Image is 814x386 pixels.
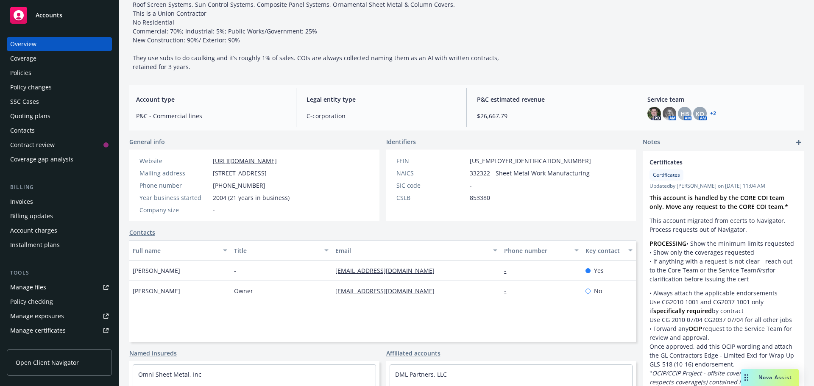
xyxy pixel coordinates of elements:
img: photo [647,107,661,120]
div: Email [335,246,488,255]
div: NAICS [396,169,466,178]
span: [STREET_ADDRESS] [213,169,267,178]
span: - [234,266,236,275]
li: Once approved, add this OCIP wording and attach the GL Contractors Edge - Limited Excl for Wrap U... [650,342,797,369]
span: - [213,205,215,214]
div: Coverage [10,52,36,65]
a: [EMAIL_ADDRESS][DOMAIN_NAME] [335,267,441,275]
span: HB [680,109,689,118]
div: Overview [10,37,36,51]
span: General info [129,137,165,146]
span: P&C - Commercial lines [136,111,286,120]
a: Billing updates [7,209,112,223]
span: 332322 - Sheet Metal Work Manufacturing [470,169,590,178]
div: Invoices [10,195,33,208]
a: Manage certificates [7,324,112,337]
div: SIC code [396,181,466,190]
div: Manage claims [10,338,53,352]
span: Nova Assist [758,374,792,381]
div: Coverage gap analysis [10,153,73,166]
button: Nova Assist [741,369,799,386]
a: SSC Cases [7,95,112,108]
div: Company size [139,205,209,214]
a: Overview [7,37,112,51]
a: Accounts [7,3,112,27]
span: Service team [647,95,797,104]
div: Policies [10,66,31,80]
span: P&C estimated revenue [477,95,627,104]
div: Quoting plans [10,109,50,123]
span: Certificates [653,171,680,179]
a: Contacts [7,124,112,137]
div: Contract review [10,138,55,152]
a: Coverage gap analysis [7,153,112,166]
img: photo [663,107,676,120]
a: Policy changes [7,81,112,94]
div: Manage files [10,280,46,294]
a: Quoting plans [7,109,112,123]
a: Account charges [7,224,112,237]
strong: OCIP [689,325,702,333]
div: Policy changes [10,81,52,94]
span: C-corporation [307,111,456,120]
button: Key contact [582,240,636,261]
div: CSLB [396,193,466,202]
span: No [594,286,602,295]
button: Title [231,240,332,261]
div: Policy checking [10,295,53,308]
span: Accounts [36,12,62,19]
span: KO [696,109,704,118]
span: Updated by [PERSON_NAME] on [DATE] 11:04 AM [650,182,797,190]
p: • Forward any request to the Service Team for review and approval. [650,324,797,342]
a: [EMAIL_ADDRESS][DOMAIN_NAME] [335,287,441,295]
a: - [504,267,513,275]
a: Coverage [7,52,112,65]
a: Manage claims [7,338,112,352]
span: [PERSON_NAME] [133,266,180,275]
li: Use CG 2010 07/04 CG2037 07/04 for all other jobs [650,315,797,324]
span: Owner [234,286,253,295]
a: - [504,287,513,295]
button: Email [332,240,501,261]
li: Use CG2010 1001 and CG2037 1001 only if by contract [650,297,797,315]
p: This account migrated from ecerts to Navigator. Process requests out of Navigator. [650,216,797,234]
a: Omni Sheet Metal, Inc [138,370,201,378]
div: Billing [7,183,112,192]
strong: specifically required [653,307,712,315]
em: first [756,266,767,274]
span: Identifiers [386,137,416,146]
div: Manage certificates [10,324,66,337]
span: $26,667.79 [477,111,627,120]
span: Legal entity type [307,95,456,104]
span: Notes [643,137,660,147]
a: Manage files [7,280,112,294]
div: Tools [7,269,112,277]
a: Policies [7,66,112,80]
a: +2 [710,111,716,116]
a: Contract review [7,138,112,152]
div: Title [234,246,319,255]
div: Manage exposures [10,309,64,323]
div: Billing updates [10,209,53,223]
div: Year business started [139,193,209,202]
button: Full name [129,240,231,261]
a: [URL][DOMAIN_NAME] [213,157,277,165]
div: Drag to move [741,369,752,386]
a: Installment plans [7,238,112,252]
span: - [470,181,472,190]
div: Full name [133,246,218,255]
div: SSC Cases [10,95,39,108]
span: Account type [136,95,286,104]
span: [PERSON_NAME] [133,286,180,295]
a: Named insureds [129,349,177,358]
strong: This account is handled by the CORE COI team only. Move any request to the CORE COI team.* [650,194,788,211]
div: Contacts [10,124,35,137]
a: Manage exposures [7,309,112,323]
button: Phone number [501,240,582,261]
span: 853380 [470,193,490,202]
a: Invoices [7,195,112,208]
span: [PHONE_NUMBER] [213,181,265,190]
strong: PROCESSING [650,239,686,247]
a: Contacts [129,228,155,237]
